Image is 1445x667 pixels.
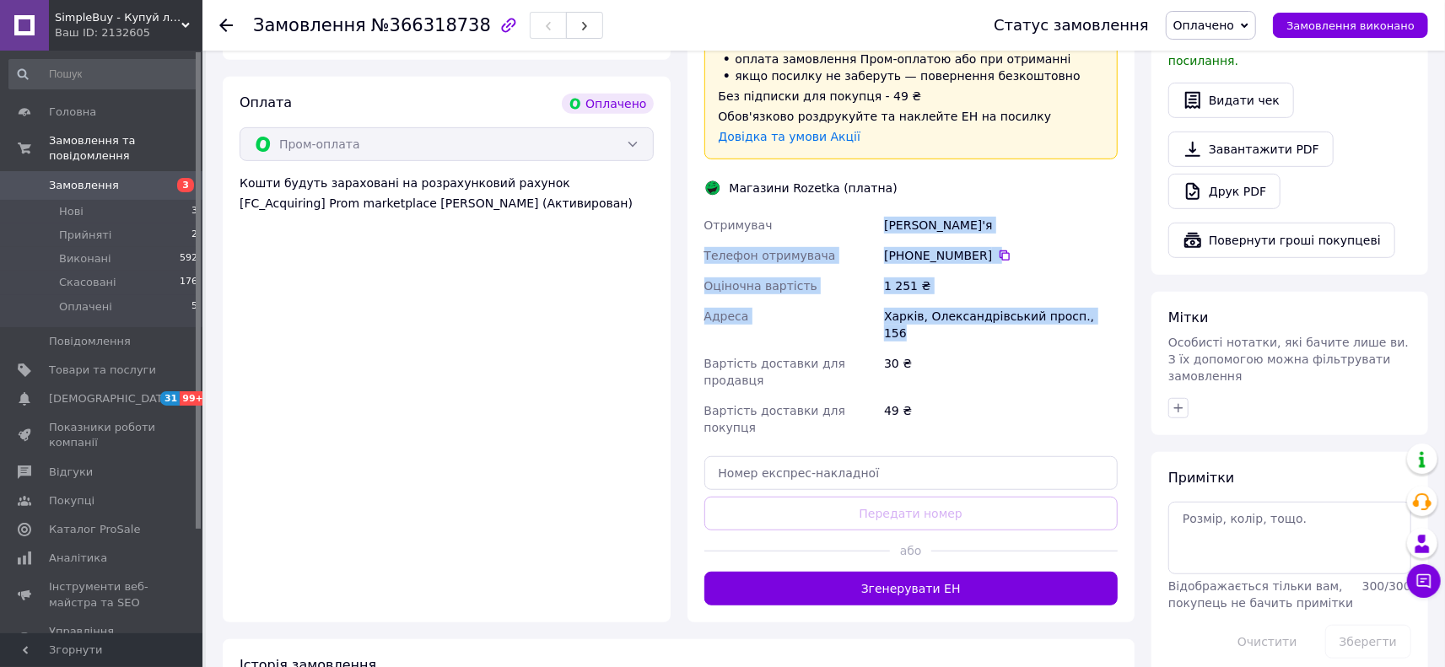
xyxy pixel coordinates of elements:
[890,542,931,559] span: або
[191,299,197,315] span: 5
[55,25,202,40] div: Ваш ID: 2132605
[49,178,119,193] span: Замовлення
[49,465,93,480] span: Відгуки
[1407,564,1441,598] button: Чат з покупцем
[49,363,156,378] span: Товари та послуги
[49,493,94,508] span: Покупці
[719,108,1104,125] div: Обов'язково роздрукуйте та наклейте ЕН на посилку
[191,204,197,219] span: 3
[240,175,654,212] div: Кошти будуть зараховані на розрахунковий рахунок
[49,391,174,406] span: [DEMOGRAPHIC_DATA]
[719,67,1104,84] li: якщо посилку не заберуть — повернення безкоштовно
[1168,174,1281,209] a: Друк PDF
[240,195,654,212] div: [FC_Acquiring] Prom marketplace [PERSON_NAME] (Активирован)
[240,94,292,110] span: Оплата
[704,572,1119,605] button: Згенерувати ЕН
[59,275,116,290] span: Скасовані
[160,391,180,406] span: 31
[884,247,1118,264] div: [PHONE_NUMBER]
[1362,579,1411,593] span: 300 / 300
[704,279,817,293] span: Оціночна вартість
[994,17,1149,34] div: Статус замовлення
[881,271,1121,301] div: 1 251 ₴
[881,210,1121,240] div: [PERSON_NAME]'я
[180,391,208,406] span: 99+
[881,348,1121,395] div: 30 ₴
[704,404,846,434] span: Вартість доставки для покупця
[719,51,1104,67] li: оплата замовлення Пром-оплатою або при отриманні
[55,10,181,25] span: SimpleBuy - Купуй легко!
[1173,19,1234,32] span: Оплачено
[704,249,836,262] span: Телефон отримувача
[180,251,197,266] span: 592
[881,395,1121,443] div: 49 ₴
[59,228,111,243] span: Прийняті
[1168,223,1395,258] button: Повернути гроші покупцеві
[1168,579,1353,610] span: Відображається тільки вам, покупець не бачить примітки
[59,204,84,219] span: Нові
[704,309,749,323] span: Адреса
[1168,336,1409,383] span: Особисті нотатки, які бачите лише ви. З їх допомогою можна фільтрувати замовлення
[49,133,202,164] span: Замовлення та повідомлення
[253,15,366,35] span: Замовлення
[1168,83,1294,118] button: Видати чек
[49,420,156,450] span: Показники роботи компанії
[704,357,846,387] span: Вартість доставки для продавця
[49,551,107,566] span: Аналітика
[704,456,1119,490] input: Номер експрес-накладної
[725,180,902,196] div: Магазини Rozetka (платна)
[719,130,861,143] a: Довідка та умови Акції
[881,301,1121,348] div: Харків, Олександрівський просп., 156
[59,251,111,266] span: Виконані
[180,275,197,290] span: 176
[59,299,112,315] span: Оплачені
[1273,13,1428,38] button: Замовлення виконано
[49,334,131,349] span: Повідомлення
[1286,19,1415,32] span: Замовлення виконано
[49,579,156,610] span: Інструменти веб-майстра та SEO
[191,228,197,243] span: 2
[371,15,491,35] span: №366318738
[219,17,233,34] div: Повернутися назад
[1168,309,1209,325] span: Мітки
[1168,20,1405,67] span: У вас є 30 днів, щоб відправити запит на відгук покупцеві, скопіювавши посилання.
[49,522,140,537] span: Каталог ProSale
[1168,470,1234,486] span: Примітки
[562,94,653,114] div: Оплачено
[177,178,194,192] span: 3
[719,88,1104,105] div: Без підписки для покупця - 49 ₴
[49,105,96,120] span: Головна
[1168,132,1334,167] a: Завантажити PDF
[704,218,773,232] span: Отримувач
[8,59,199,89] input: Пошук
[49,624,156,654] span: Управління сайтом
